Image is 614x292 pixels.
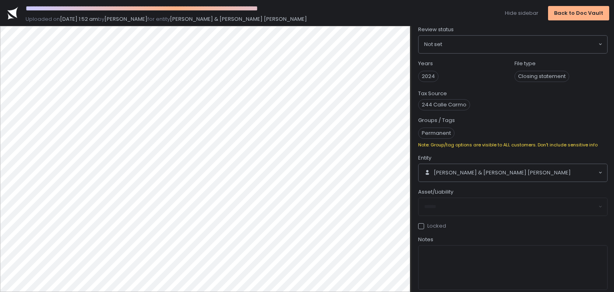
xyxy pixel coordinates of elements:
[514,71,569,82] span: Closing statement
[418,188,453,196] span: Asset/Liability
[418,90,447,97] label: Tax Source
[418,142,608,148] div: Note: Group/tag options are visible to ALL customers. Don't include sensitive info
[424,40,442,48] span: Not set
[419,164,607,182] div: Search for option
[418,154,431,162] span: Entity
[571,169,598,177] input: Search for option
[434,169,571,176] span: [PERSON_NAME] & [PERSON_NAME] [PERSON_NAME]
[170,15,307,23] span: [PERSON_NAME] & [PERSON_NAME] [PERSON_NAME]
[26,15,60,23] span: Uploaded on
[505,10,538,17] button: Hide sidebar
[442,40,598,48] input: Search for option
[418,60,433,67] label: Years
[104,15,148,23] span: [PERSON_NAME]
[60,15,98,23] span: [DATE] 1:52 am
[418,71,439,82] span: 2024
[98,15,104,23] span: by
[148,15,170,23] span: for entity
[418,236,433,243] span: Notes
[514,60,536,67] label: File type
[554,10,603,17] div: Back to Doc Vault
[418,117,455,124] label: Groups / Tags
[418,26,454,33] span: Review status
[548,6,609,20] button: Back to Doc Vault
[419,36,607,53] div: Search for option
[418,128,455,139] span: Permanent
[418,99,470,110] div: 244 Calle Carmo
